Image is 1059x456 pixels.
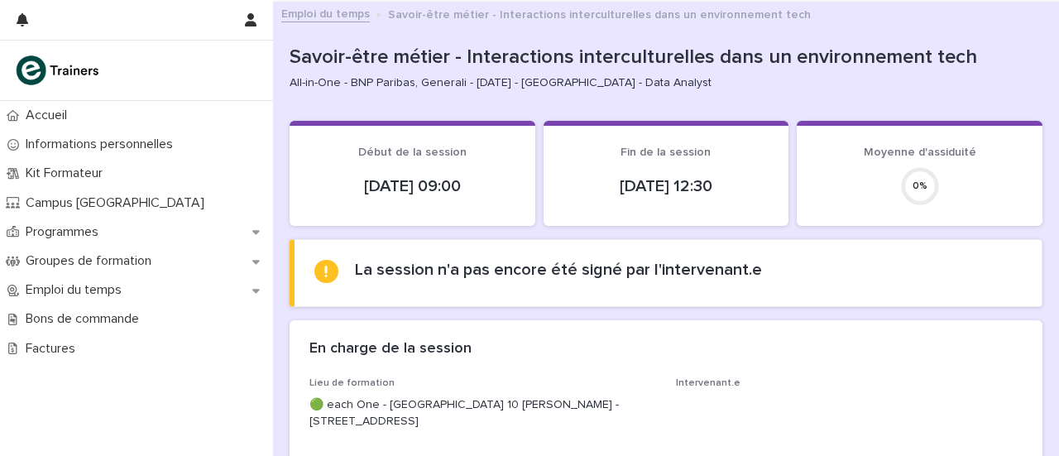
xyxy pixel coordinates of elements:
[19,341,89,357] p: Factures
[19,195,218,211] p: Campus [GEOGRAPHIC_DATA]
[309,378,395,388] span: Lieu de formation
[309,340,472,358] h2: En charge de la session
[290,76,1029,90] p: All-in-One - BNP Paribas, Generali - [DATE] - [GEOGRAPHIC_DATA] - Data Analyst
[563,176,769,196] p: [DATE] 12:30
[676,378,740,388] span: Intervenant.e
[388,4,811,22] p: Savoir-être métier - Interactions interculturelles dans un environnement tech
[355,260,762,280] h2: La session n'a pas encore été signé par l'intervenant.e
[13,54,104,87] img: K0CqGN7SDeD6s4JG8KQk
[19,224,112,240] p: Programmes
[19,108,80,123] p: Accueil
[309,396,656,431] p: 🟢 each One - [GEOGRAPHIC_DATA] 10 [PERSON_NAME] - [STREET_ADDRESS]
[358,146,467,158] span: Début de la session
[19,137,186,152] p: Informations personnelles
[864,146,976,158] span: Moyenne d'assiduité
[900,180,940,192] div: 0 %
[19,253,165,269] p: Groupes de formation
[19,311,152,327] p: Bons de commande
[19,282,135,298] p: Emploi du temps
[621,146,711,158] span: Fin de la session
[309,176,515,196] p: [DATE] 09:00
[281,3,370,22] a: Emploi du temps
[290,46,1036,70] p: Savoir-être métier - Interactions interculturelles dans un environnement tech
[19,166,116,181] p: Kit Formateur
